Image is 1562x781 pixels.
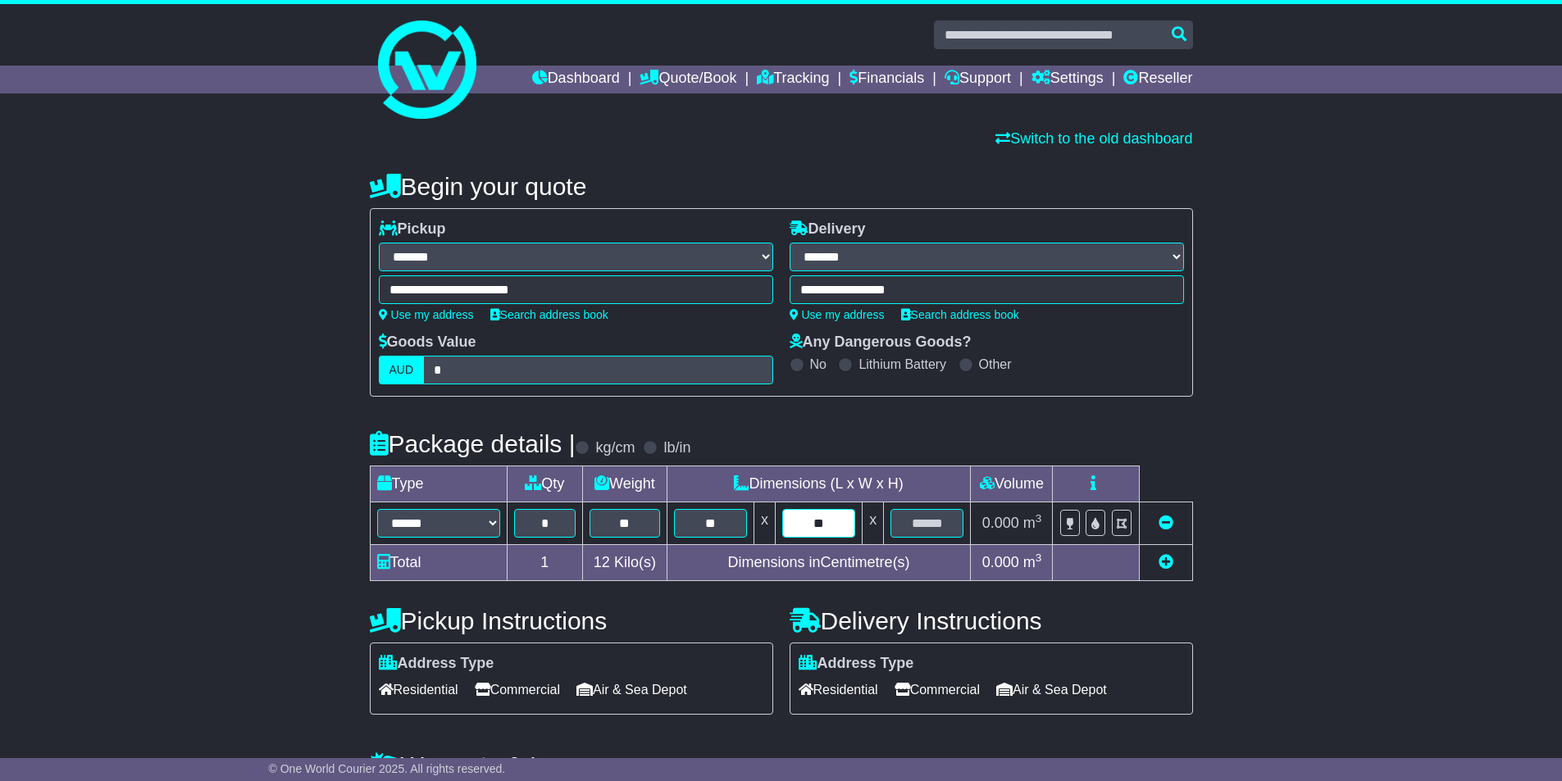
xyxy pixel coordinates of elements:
span: Commercial [475,677,560,702]
a: Search address book [901,308,1019,321]
span: m [1023,554,1042,570]
label: AUD [379,356,425,384]
span: © One World Courier 2025. All rights reserved. [269,762,506,775]
a: Dashboard [532,66,620,93]
label: No [810,356,827,372]
td: Weight [583,466,667,502]
label: Lithium Battery [858,356,946,372]
td: Dimensions in Centimetre(s) [667,545,971,581]
label: kg/cm [595,439,635,457]
label: Pickup [379,220,446,238]
a: Use my address [790,308,885,321]
h4: Begin your quote [370,173,1193,200]
td: Dimensions (L x W x H) [667,466,971,502]
td: x [863,502,884,545]
td: x [754,502,775,545]
sup: 3 [1036,512,1042,524]
h4: Pickup Instructions [370,607,773,634]
span: Air & Sea Depot [996,677,1107,702]
label: Goods Value [379,334,476,352]
a: Tracking [757,66,829,93]
sup: 3 [1036,552,1042,564]
a: Quote/Book [640,66,736,93]
td: Volume [971,466,1053,502]
label: Other [979,356,1012,372]
label: Delivery [790,220,866,238]
a: Remove this item [1159,515,1173,531]
a: Support [945,66,1011,93]
td: Kilo(s) [583,545,667,581]
td: 1 [507,545,583,581]
a: Use my address [379,308,474,321]
label: lb/in [663,439,690,457]
td: Type [370,466,507,502]
span: 0.000 [982,554,1019,570]
a: Settings [1031,66,1104,93]
a: Add new item [1159,554,1173,570]
a: Reseller [1123,66,1192,93]
span: Residential [379,677,458,702]
a: Financials [849,66,924,93]
span: m [1023,515,1042,531]
span: Residential [799,677,878,702]
h4: Warranty & Insurance [370,751,1193,779]
span: Air & Sea Depot [576,677,687,702]
a: Search address book [490,308,608,321]
label: Address Type [799,655,914,673]
h4: Delivery Instructions [790,607,1193,634]
h4: Package details | [370,430,576,457]
label: Address Type [379,655,494,673]
label: Any Dangerous Goods? [790,334,972,352]
span: Commercial [895,677,980,702]
a: Switch to the old dashboard [995,130,1192,147]
span: 12 [594,554,610,570]
td: Total [370,545,507,581]
span: 0.000 [982,515,1019,531]
td: Qty [507,466,583,502]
